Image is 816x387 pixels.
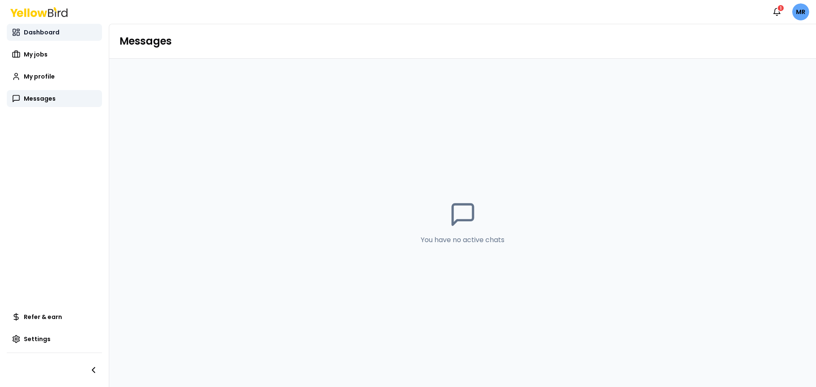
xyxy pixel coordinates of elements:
[7,331,102,347] a: Settings
[24,72,55,81] span: My profile
[7,68,102,85] a: My profile
[24,50,48,59] span: My jobs
[777,4,785,12] div: 1
[7,308,102,325] a: Refer & earn
[24,94,56,103] span: Messages
[768,3,785,20] button: 1
[24,313,62,321] span: Refer & earn
[7,24,102,41] a: Dashboard
[7,90,102,107] a: Messages
[119,34,806,48] h1: Messages
[24,28,59,37] span: Dashboard
[7,46,102,63] a: My jobs
[421,235,504,245] p: You have no active chats
[792,3,809,20] span: MR
[24,335,51,343] span: Settings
